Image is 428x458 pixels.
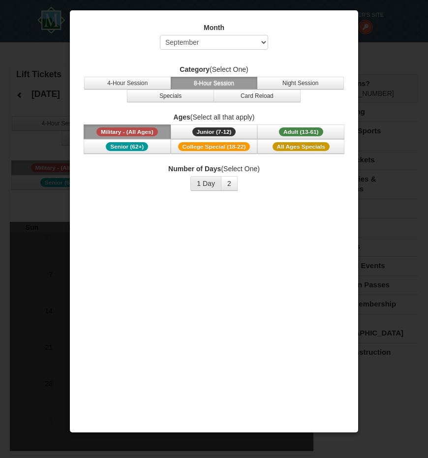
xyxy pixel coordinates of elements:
[168,165,221,173] strong: Number of Days
[221,176,238,191] button: 2
[84,124,171,139] button: Military - (All Ages)
[214,90,301,102] button: Card Reload
[192,127,236,136] span: Junior (7-12)
[96,127,158,136] span: Military - (All Ages)
[82,164,346,174] label: (Select One)
[174,113,190,121] strong: Ages
[84,139,171,154] button: Senior (62+)
[171,124,258,139] button: Junior (7-12)
[82,64,346,74] label: (Select One)
[279,127,323,136] span: Adult (13-61)
[204,24,224,31] strong: Month
[82,112,346,122] label: (Select all that apply)
[178,142,250,151] span: College Special (18-22)
[171,77,258,90] button: 8-Hour Session
[273,142,330,151] span: All Ages Specials
[257,139,344,154] button: All Ages Specials
[171,139,258,154] button: College Special (18-22)
[106,142,148,151] span: Senior (62+)
[127,90,214,102] button: Specials
[180,65,210,73] strong: Category
[84,77,171,90] button: 4-Hour Session
[190,176,221,191] button: 1 Day
[257,77,344,90] button: Night Session
[257,124,344,139] button: Adult (13-61)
